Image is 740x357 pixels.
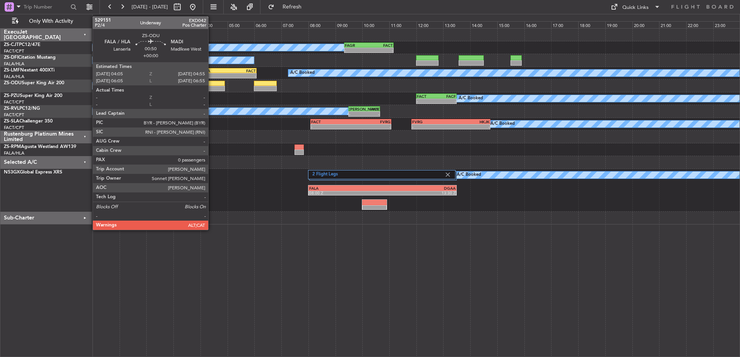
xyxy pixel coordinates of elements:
span: ZS-SLA [4,119,19,124]
div: 02:00 [146,21,173,28]
span: ZS-DFI [4,55,18,60]
div: DGAA [382,186,456,190]
div: 15:00 [497,21,524,28]
span: Refresh [276,4,308,10]
div: FVRG [412,119,451,124]
a: FALA/HLA [4,61,24,67]
span: Only With Activity [20,19,82,24]
a: ZS-ODUSuper King Air 200 [4,81,64,85]
span: ZS-PZU [4,93,20,98]
div: FACT [417,94,437,99]
div: FALA [201,68,228,73]
div: - [345,48,369,53]
a: ZS-CJTPC12/47E [4,42,40,47]
div: A/C Booked [459,93,483,104]
div: A/C Booked [290,67,315,79]
div: [PERSON_NAME] [349,107,364,111]
div: A/C Booked [490,118,515,130]
span: ZS-ODU [4,81,22,85]
button: Quick Links [607,1,664,13]
a: FALA/HLA [4,150,24,156]
a: ZS-RPMAgusta Westland AW139 [4,144,76,149]
div: 06:00 [254,21,281,28]
input: Trip Number [24,1,68,13]
div: 11:00 [389,21,416,28]
span: ZS-LMF [4,68,20,73]
span: ZS-CJT [4,42,19,47]
div: 01:00 [120,21,147,28]
a: ZS-RVLPC12/NG [4,106,40,111]
div: - [369,48,393,53]
div: 12:00 [416,21,444,28]
label: 2 Flight Legs [312,172,444,178]
div: FAGR [345,43,369,48]
a: N53GXGlobal Express XRS [4,170,62,175]
a: FALA/HLA [4,74,24,80]
a: ZS-LMFNextant 400XTi [4,68,55,73]
div: FACF [436,94,456,99]
a: FACT/CPT [4,99,24,105]
div: 14:00 [470,21,497,28]
a: ZS-SLAChallenger 350 [4,119,53,124]
div: FALA [309,186,382,190]
div: 08:00 Z [309,190,382,195]
a: FACT/CPT [4,125,24,131]
div: 16:00 [524,21,552,28]
span: ZS-RVL [4,106,19,111]
div: - [436,99,456,104]
div: [DATE] - [DATE] [94,15,123,22]
div: - [417,99,437,104]
img: gray-close.svg [444,171,451,178]
div: 22:00 [686,21,713,28]
div: - [311,124,351,129]
button: Refresh [264,1,311,13]
div: FACT [228,68,256,73]
div: - [351,124,391,129]
div: 07:00 [281,21,308,28]
div: - [349,112,364,116]
div: 09:00 [336,21,363,28]
span: N53GX [4,170,20,175]
div: 19:00 [605,21,632,28]
button: Only With Activity [9,15,84,27]
a: ZS-DFICitation Mustang [4,55,56,60]
div: 04:00 [200,21,228,28]
div: 20:00 [632,21,659,28]
div: - [451,124,490,129]
div: FACT [364,107,379,111]
div: Quick Links [622,4,649,12]
div: 08:00 [308,21,336,28]
div: - [201,73,228,78]
div: - [228,73,256,78]
div: FVRG [351,119,391,124]
div: 00:00 [92,21,120,28]
div: FACT [311,119,351,124]
div: 03:00 [173,21,200,28]
div: 18:00 [578,21,605,28]
div: 13:00 [443,21,470,28]
a: FACT/CPT [4,48,24,54]
span: ZS-RPM [4,144,21,149]
div: 21:00 [659,21,686,28]
div: - [412,124,451,129]
div: HKJK [451,119,490,124]
div: 05:00 [228,21,255,28]
div: 17:00 [551,21,578,28]
div: 13:30 Z [382,190,456,195]
a: FACT/CPT [4,112,24,118]
div: - [364,112,379,116]
div: 10:00 [362,21,389,28]
div: A/C Booked [457,169,481,181]
div: FACT [369,43,393,48]
span: [DATE] - [DATE] [132,3,168,10]
a: ZS-PZUSuper King Air 200 [4,93,62,98]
